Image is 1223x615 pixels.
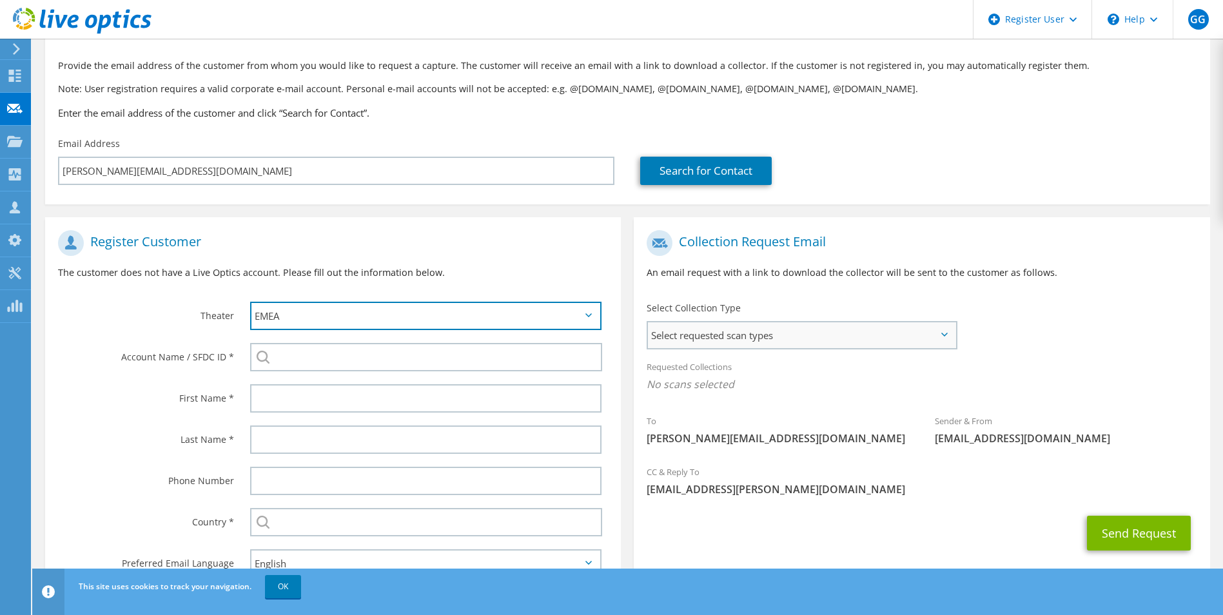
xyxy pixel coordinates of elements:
p: Provide the email address of the customer from whom you would like to request a capture. The cust... [58,59,1197,73]
span: No scans selected [647,377,1197,391]
div: Requested Collections [634,353,1209,401]
label: Country * [58,508,234,529]
a: OK [265,575,301,598]
a: Search for Contact [640,157,772,185]
span: [EMAIL_ADDRESS][PERSON_NAME][DOMAIN_NAME] [647,482,1197,496]
span: [PERSON_NAME][EMAIL_ADDRESS][DOMAIN_NAME] [647,431,909,445]
label: Account Name / SFDC ID * [58,343,234,364]
span: This site uses cookies to track your navigation. [79,581,251,592]
h3: Enter the email address of the customer and click “Search for Contact”. [58,106,1197,120]
label: Preferred Email Language [58,549,234,570]
button: Send Request [1087,516,1191,551]
label: Phone Number [58,467,234,487]
label: Theater [58,302,234,322]
p: Note: User registration requires a valid corporate e-mail account. Personal e-mail accounts will ... [58,82,1197,96]
div: Sender & From [922,407,1210,452]
div: CC & Reply To [634,458,1209,503]
span: GG [1188,9,1209,30]
div: To [634,407,922,452]
label: Email Address [58,137,120,150]
h1: Register Customer [58,230,602,256]
svg: \n [1108,14,1119,25]
h1: Collection Request Email [647,230,1190,256]
span: [EMAIL_ADDRESS][DOMAIN_NAME] [935,431,1197,445]
label: Last Name * [58,425,234,446]
label: Select Collection Type [647,302,741,315]
p: An email request with a link to download the collector will be sent to the customer as follows. [647,266,1197,280]
p: The customer does not have a Live Optics account. Please fill out the information below. [58,266,608,280]
label: First Name * [58,384,234,405]
span: Select requested scan types [648,322,955,348]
